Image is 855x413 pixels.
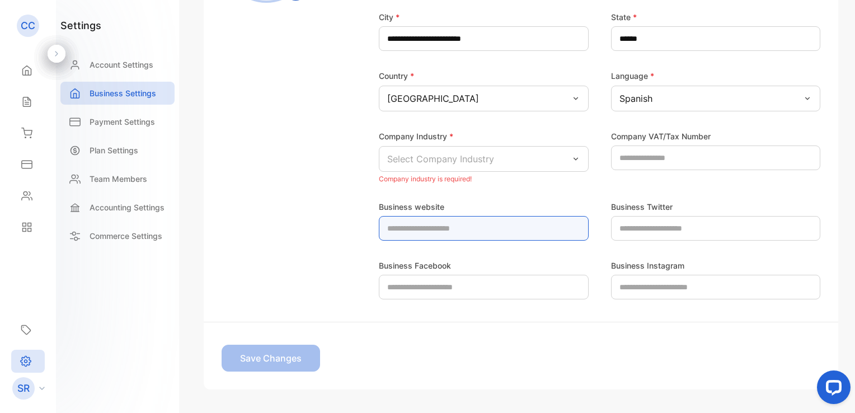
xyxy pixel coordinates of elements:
p: Accounting Settings [90,201,165,213]
label: City [379,11,400,23]
iframe: LiveChat chat widget [808,366,855,413]
label: Business website [379,201,444,213]
p: Spanish [619,92,652,105]
p: Commerce Settings [90,230,162,242]
p: Business Settings [90,87,156,99]
label: Business Facebook [379,260,451,271]
a: Account Settings [60,53,175,76]
a: Business Settings [60,82,175,105]
label: Country [379,71,414,81]
label: State [611,11,637,23]
label: Company Industry [379,132,453,141]
label: Language [611,71,654,81]
label: Business Twitter [611,201,673,213]
h1: settings [60,18,101,33]
p: Plan Settings [90,144,138,156]
p: Team Members [90,173,147,185]
a: Payment Settings [60,110,175,133]
p: Payment Settings [90,116,155,128]
p: CC [21,18,35,33]
a: Accounting Settings [60,196,175,219]
p: [GEOGRAPHIC_DATA] [387,92,479,105]
p: Select Company Industry [387,152,494,166]
a: Team Members [60,167,175,190]
button: Save Changes [222,345,320,372]
p: SR [17,381,30,396]
label: Business Instagram [611,260,684,271]
a: Plan Settings [60,139,175,162]
label: Company VAT/Tax Number [611,130,711,142]
p: Company industry is required! [379,172,589,186]
a: Commerce Settings [60,224,175,247]
p: Account Settings [90,59,153,71]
